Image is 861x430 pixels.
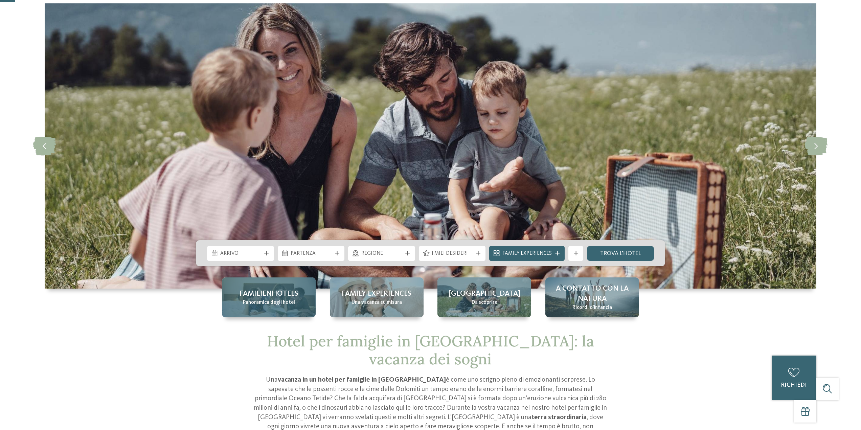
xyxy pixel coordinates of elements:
span: I miei desideri [432,250,473,257]
a: richiedi [772,356,816,400]
span: Ricordi d’infanzia [572,304,612,312]
span: Hotel per famiglie in [GEOGRAPHIC_DATA]: la vacanza dei sogni [267,332,594,368]
span: Family Experiences [502,250,552,257]
span: Da scoprire [472,299,497,307]
span: richiedi [781,382,807,388]
span: Family experiences [342,289,411,299]
span: Panoramica degli hotel [243,299,295,307]
a: Hotel per famiglie in Alto Adige: un’esperienza indimenticabile Family experiences Una vacanza su... [330,277,424,317]
span: A contatto con la natura [553,284,632,304]
span: Familienhotels [240,289,298,299]
span: Una vacanza su misura [352,299,402,307]
span: Partenza [291,250,332,257]
a: trova l’hotel [587,246,654,261]
span: Regione [361,250,402,257]
strong: vacanza in un hotel per famiglie in [GEOGRAPHIC_DATA] [278,377,446,383]
span: Arrivo [220,250,261,257]
a: Hotel per famiglie in Alto Adige: un’esperienza indimenticabile [GEOGRAPHIC_DATA] Da scoprire [437,277,531,317]
a: Hotel per famiglie in Alto Adige: un’esperienza indimenticabile Familienhotels Panoramica degli h... [222,277,316,317]
strong: terra straordinaria [531,414,587,421]
span: [GEOGRAPHIC_DATA] [448,289,521,299]
a: Hotel per famiglie in Alto Adige: un’esperienza indimenticabile A contatto con la natura Ricordi ... [545,277,639,317]
img: Hotel per famiglie in Alto Adige: un’esperienza indimenticabile [45,3,816,289]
